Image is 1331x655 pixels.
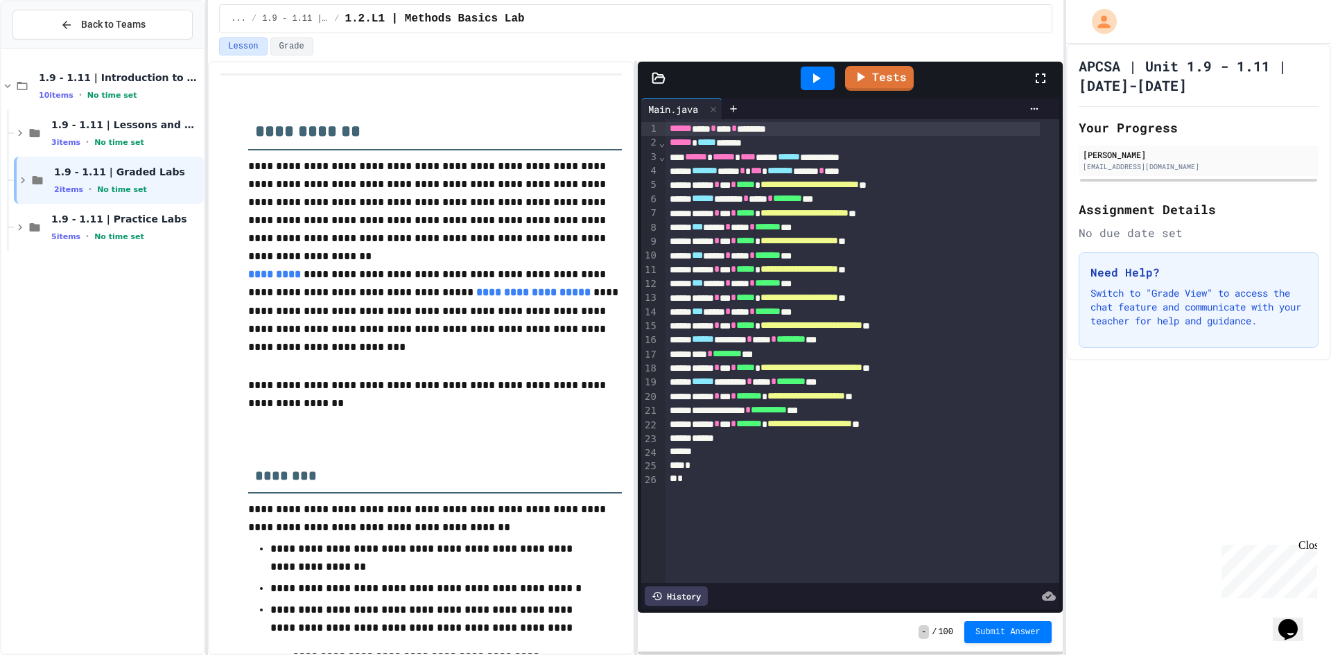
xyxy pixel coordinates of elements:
span: • [79,89,82,101]
span: 1.9 - 1.11 | Practice Labs [51,213,201,225]
span: / [932,627,937,638]
div: No due date set [1079,225,1319,241]
div: 3 [641,150,659,164]
div: 2 [641,136,659,150]
div: 4 [641,164,659,178]
div: 7 [641,207,659,220]
span: No time set [94,138,144,147]
h2: Your Progress [1079,118,1319,137]
div: 9 [641,235,659,249]
div: 6 [641,193,659,207]
button: Lesson [219,37,267,55]
div: 5 [641,178,659,192]
div: 12 [641,277,659,291]
span: Submit Answer [975,627,1041,638]
div: 26 [641,473,659,487]
div: 10 [641,249,659,263]
a: Tests [845,66,914,91]
div: 21 [641,404,659,418]
span: 10 items [39,91,73,100]
div: 17 [641,348,659,362]
iframe: chat widget [1273,600,1317,641]
span: No time set [87,91,137,100]
div: 22 [641,419,659,433]
div: Chat with us now!Close [6,6,96,88]
div: 16 [641,333,659,347]
div: 13 [641,291,659,305]
button: Submit Answer [964,621,1052,643]
span: 1.2.L1 | Methods Basics Lab [345,10,524,27]
span: / [252,13,256,24]
span: - [919,625,929,639]
button: Back to Teams [12,10,193,40]
iframe: chat widget [1216,539,1317,598]
span: / [334,13,339,24]
span: 1.9 - 1.11 | Graded Labs [54,166,201,178]
span: Fold line [659,137,665,148]
div: [PERSON_NAME] [1083,148,1314,161]
span: No time set [97,185,147,194]
button: Grade [270,37,313,55]
span: ... [231,13,246,24]
span: Back to Teams [81,17,146,32]
div: 14 [641,306,659,320]
span: 1.9 - 1.11 | Lessons and Notes [51,119,201,131]
span: 3 items [51,138,80,147]
div: History [645,586,708,606]
span: 5 items [51,232,80,241]
div: 19 [641,376,659,390]
div: Main.java [641,102,705,116]
h2: Assignment Details [1079,200,1319,219]
span: No time set [94,232,144,241]
div: Main.java [641,98,722,119]
div: 15 [641,320,659,333]
span: • [89,184,92,195]
span: 2 items [54,185,83,194]
div: My Account [1077,6,1120,37]
span: • [86,137,89,148]
div: 1 [641,122,659,136]
h1: APCSA | Unit 1.9 - 1.11 | [DATE]-[DATE] [1079,56,1319,95]
div: 18 [641,362,659,376]
p: Switch to "Grade View" to access the chat feature and communicate with your teacher for help and ... [1090,286,1307,328]
span: 1.9 - 1.11 | Introduction to Methods [39,71,201,84]
h3: Need Help? [1090,264,1307,281]
div: 25 [641,460,659,473]
div: 23 [641,433,659,446]
div: 8 [641,221,659,235]
div: [EMAIL_ADDRESS][DOMAIN_NAME] [1083,161,1314,172]
span: • [86,231,89,242]
span: Fold line [659,151,665,162]
div: 24 [641,446,659,460]
div: 11 [641,263,659,277]
div: 20 [641,390,659,404]
span: 100 [938,627,953,638]
span: 1.9 - 1.11 | Graded Labs [262,13,329,24]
